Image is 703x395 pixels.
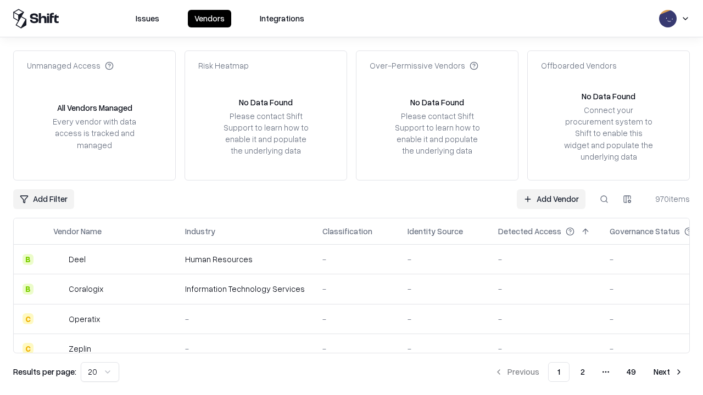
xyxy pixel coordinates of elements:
[322,253,390,265] div: -
[57,102,132,114] div: All Vendors Managed
[23,284,34,295] div: B
[185,313,305,325] div: -
[517,189,585,209] a: Add Vendor
[488,362,690,382] nav: pagination
[408,253,481,265] div: -
[392,110,483,157] div: Please contact Shift Support to learn how to enable it and populate the underlying data
[408,283,481,295] div: -
[370,60,478,71] div: Over-Permissive Vendors
[188,10,231,27] button: Vendors
[53,343,64,354] img: Zeplin
[563,104,654,162] div: Connect your procurement system to Shift to enable this widget and populate the underlying data
[322,225,372,237] div: Classification
[618,362,645,382] button: 49
[185,225,215,237] div: Industry
[498,253,592,265] div: -
[646,193,690,205] div: 970 items
[498,225,561,237] div: Detected Access
[322,313,390,325] div: -
[322,283,390,295] div: -
[198,60,249,71] div: Risk Heatmap
[27,60,114,71] div: Unmanaged Access
[13,366,76,377] p: Results per page:
[49,116,140,150] div: Every vendor with data access is tracked and managed
[647,362,690,382] button: Next
[410,97,464,108] div: No Data Found
[498,313,592,325] div: -
[408,313,481,325] div: -
[53,284,64,295] img: Coralogix
[253,10,311,27] button: Integrations
[498,283,592,295] div: -
[582,91,635,102] div: No Data Found
[129,10,166,27] button: Issues
[185,283,305,295] div: Information Technology Services
[220,110,311,157] div: Please contact Shift Support to learn how to enable it and populate the underlying data
[185,253,305,265] div: Human Resources
[610,225,680,237] div: Governance Status
[53,313,64,324] img: Operatix
[23,254,34,265] div: B
[408,343,481,354] div: -
[239,97,293,108] div: No Data Found
[69,343,91,354] div: Zeplin
[322,343,390,354] div: -
[541,60,617,71] div: Offboarded Vendors
[13,189,74,209] button: Add Filter
[69,313,100,325] div: Operatix
[408,225,463,237] div: Identity Source
[69,283,103,295] div: Coralogix
[53,225,102,237] div: Vendor Name
[23,343,34,354] div: C
[498,343,592,354] div: -
[548,362,570,382] button: 1
[53,254,64,265] img: Deel
[572,362,594,382] button: 2
[23,313,34,324] div: C
[69,253,86,265] div: Deel
[185,343,305,354] div: -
